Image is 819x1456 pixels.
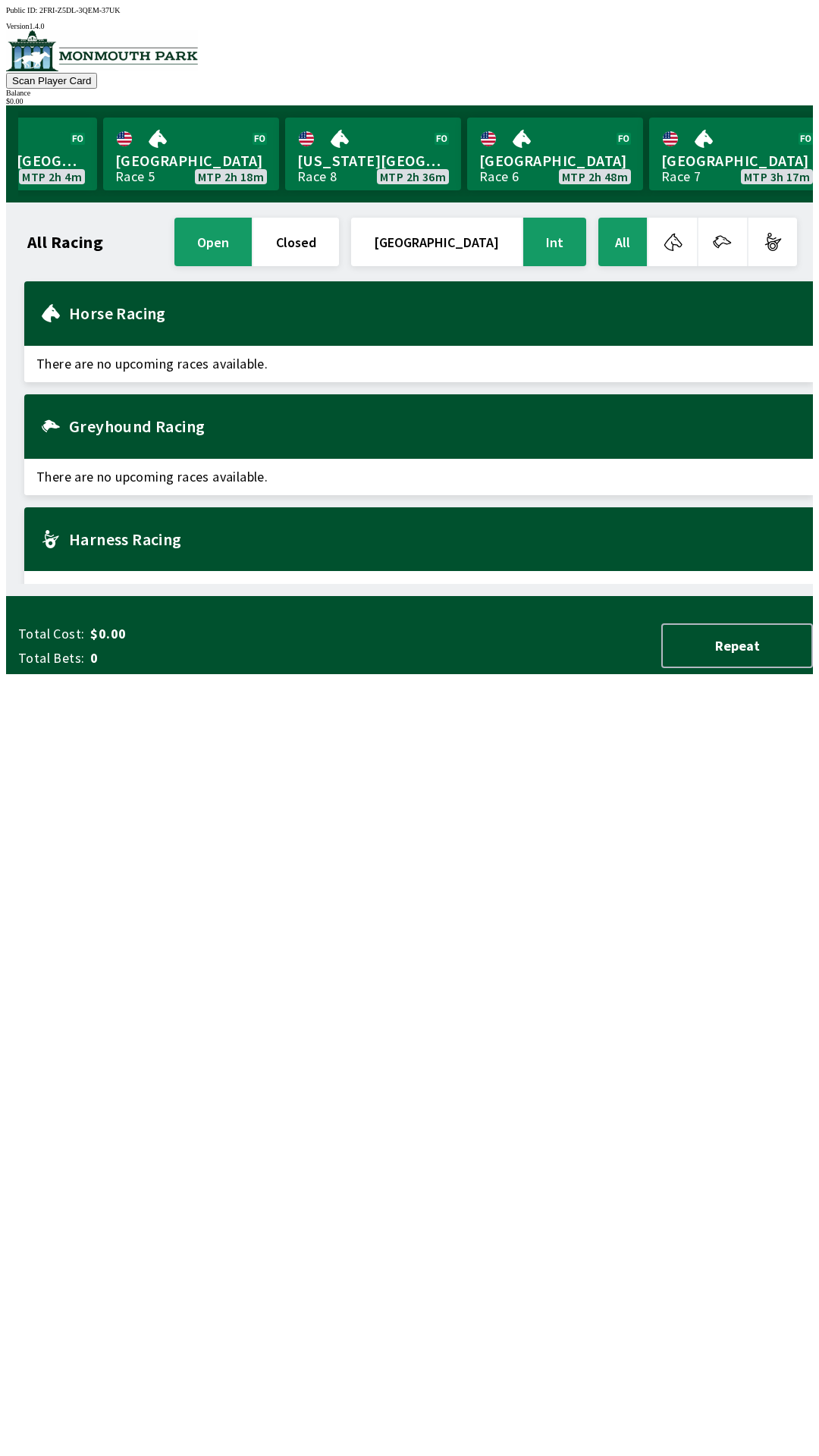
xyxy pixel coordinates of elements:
a: [GEOGRAPHIC_DATA]Race 5MTP 2h 18m [103,118,279,190]
span: [GEOGRAPHIC_DATA] [479,151,631,171]
button: Scan Player Card [6,73,97,89]
div: $ 0.00 [6,97,813,105]
span: There are no upcoming races available. [24,571,813,607]
h2: Horse Racing [69,307,801,319]
h2: Harness Racing [69,533,801,545]
div: Balance [6,89,813,97]
h2: Greyhound Racing [69,420,801,432]
button: Int [523,218,586,266]
span: Repeat [675,637,799,654]
a: [GEOGRAPHIC_DATA]Race 6MTP 2h 48m [467,118,643,190]
div: Race 8 [297,171,337,183]
span: $0.00 [90,625,329,643]
div: Race 5 [115,171,155,183]
button: All [598,218,647,266]
span: Total Cost: [18,625,84,643]
img: venue logo [6,30,198,71]
span: [GEOGRAPHIC_DATA] [115,151,267,171]
span: MTP 3h 17m [744,171,810,183]
span: 2FRI-Z5DL-3QEM-37UK [39,6,121,14]
span: MTP 2h 4m [22,171,82,183]
span: MTP 2h 48m [562,171,628,183]
h1: All Racing [27,236,103,248]
a: [US_STATE][GEOGRAPHIC_DATA]Race 8MTP 2h 36m [285,118,461,190]
div: Public ID: [6,6,813,14]
span: MTP 2h 18m [198,171,264,183]
span: [GEOGRAPHIC_DATA] [661,151,813,171]
button: Repeat [661,623,813,668]
span: MTP 2h 36m [380,171,446,183]
button: closed [253,218,339,266]
div: Race 6 [479,171,519,183]
button: [GEOGRAPHIC_DATA] [351,218,522,266]
span: There are no upcoming races available. [24,346,813,382]
span: Total Bets: [18,649,84,667]
span: [US_STATE][GEOGRAPHIC_DATA] [297,151,449,171]
div: Version 1.4.0 [6,22,813,30]
span: There are no upcoming races available. [24,459,813,495]
button: open [174,218,252,266]
div: Race 7 [661,171,701,183]
span: 0 [90,649,329,667]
